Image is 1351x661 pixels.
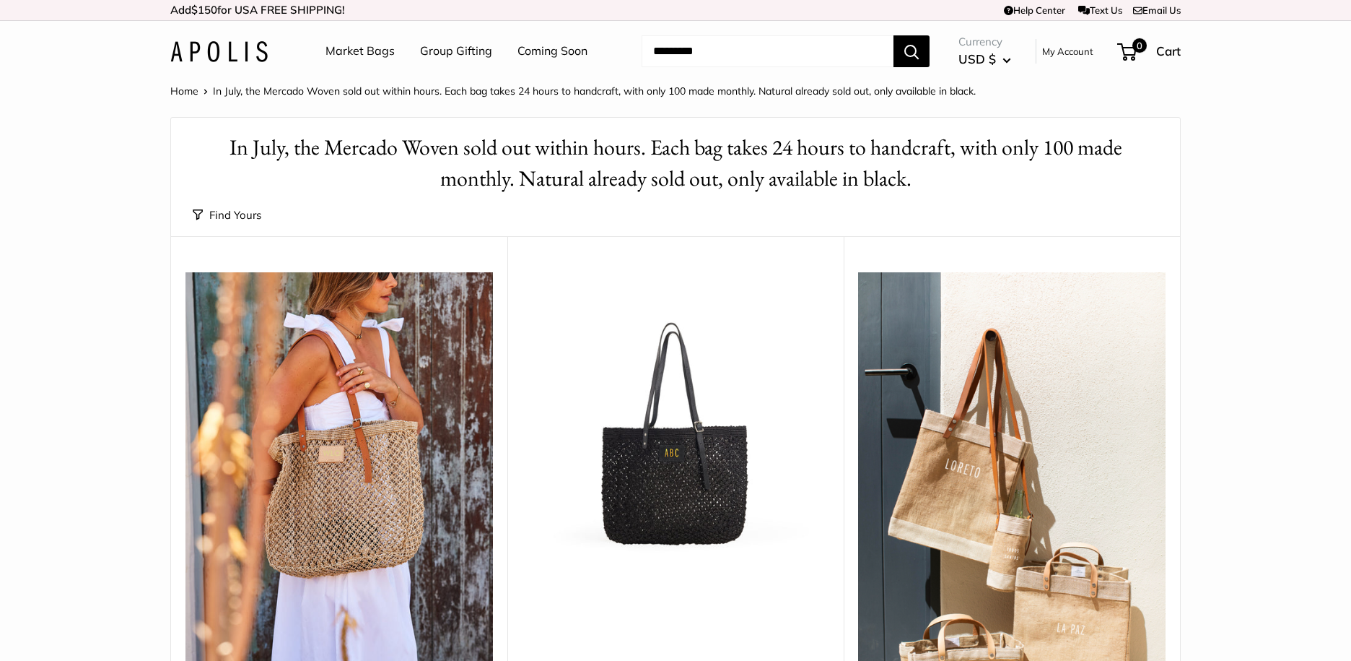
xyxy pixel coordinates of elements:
a: Home [170,85,198,98]
img: Apolis [170,41,268,62]
span: USD $ [958,51,996,66]
a: Mercado Woven in Black | Estimated Ship: Oct. 19thMercado Woven in Black | Estimated Ship: Oct. 19th [522,272,829,580]
input: Search... [642,35,893,67]
button: Search [893,35,930,67]
a: Coming Soon [517,40,587,62]
h1: In July, the Mercado Woven sold out within hours. Each bag takes 24 hours to handcraft, with only... [193,132,1158,194]
img: Mercado Woven in Black | Estimated Ship: Oct. 19th [522,272,829,580]
button: Find Yours [193,205,261,225]
a: Email Us [1133,4,1181,16]
a: My Account [1042,43,1093,60]
span: 0 [1132,38,1147,53]
a: 0 Cart [1119,40,1181,63]
span: Cart [1156,43,1181,59]
span: Currency [958,32,1011,52]
a: Group Gifting [420,40,492,62]
a: Help Center [1004,4,1065,16]
span: In July, the Mercado Woven sold out within hours. Each bag takes 24 hours to handcraft, with only... [213,85,976,98]
nav: Breadcrumb [170,82,976,100]
button: USD $ [958,48,1011,71]
span: $150 [191,3,217,17]
a: Market Bags [325,40,395,62]
a: Text Us [1078,4,1122,16]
